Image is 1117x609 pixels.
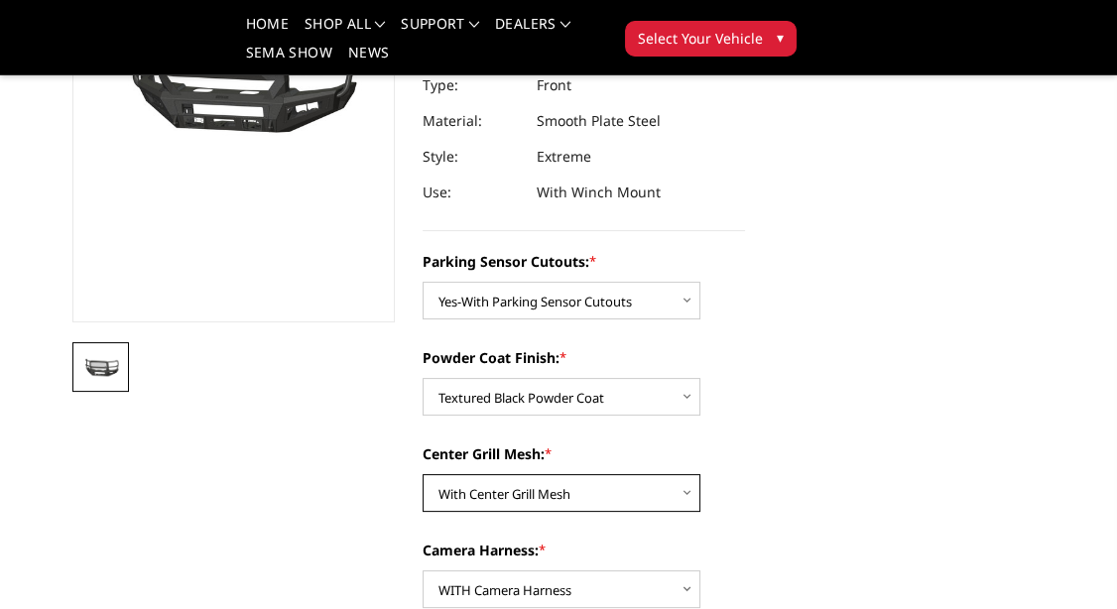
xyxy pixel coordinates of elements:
[401,17,479,46] a: Support
[246,17,289,46] a: Home
[348,46,389,74] a: News
[423,139,522,175] dt: Style:
[423,103,522,139] dt: Material:
[423,443,745,464] label: Center Grill Mesh:
[537,67,571,103] dd: Front
[1018,514,1117,609] iframe: Chat Widget
[78,357,123,378] img: 2023-2025 Ford F450-550-A2 Series-Extreme Front Bumper (winch mount)
[625,21,797,57] button: Select Your Vehicle
[423,175,522,210] dt: Use:
[537,175,661,210] dd: With Winch Mount
[246,46,332,74] a: SEMA Show
[423,347,745,368] label: Powder Coat Finish:
[305,17,385,46] a: shop all
[423,67,522,103] dt: Type:
[537,139,591,175] dd: Extreme
[638,28,763,49] span: Select Your Vehicle
[423,540,745,560] label: Camera Harness:
[423,251,745,272] label: Parking Sensor Cutouts:
[777,27,784,48] span: ▾
[537,103,661,139] dd: Smooth Plate Steel
[495,17,570,46] a: Dealers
